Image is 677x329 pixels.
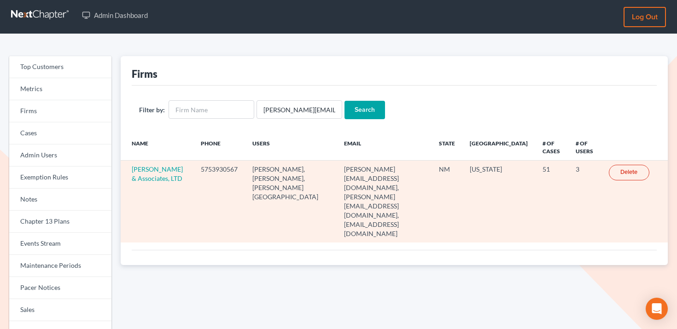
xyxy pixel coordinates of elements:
[9,78,111,100] a: Metrics
[9,122,111,144] a: Cases
[9,255,111,277] a: Maintenance Periods
[535,161,568,242] td: 51
[245,161,336,242] td: [PERSON_NAME], [PERSON_NAME], [PERSON_NAME][GEOGRAPHIC_DATA]
[77,7,152,23] a: Admin Dashboard
[462,134,535,161] th: [GEOGRAPHIC_DATA]
[9,167,111,189] a: Exemption Rules
[9,100,111,122] a: Firms
[568,161,601,242] td: 3
[432,134,462,161] th: State
[624,7,666,27] a: Log out
[9,233,111,255] a: Events Stream
[609,165,649,180] a: Delete
[121,134,194,161] th: Name
[9,211,111,233] a: Chapter 13 Plans
[337,161,432,242] td: [PERSON_NAME][EMAIL_ADDRESS][DOMAIN_NAME], [PERSON_NAME][EMAIL_ADDRESS][DOMAIN_NAME], [EMAIL_ADDR...
[193,134,245,161] th: Phone
[193,161,245,242] td: 5753930567
[337,134,432,161] th: Email
[257,100,342,119] input: Users
[132,67,158,81] div: Firms
[646,298,668,320] div: Open Intercom Messenger
[568,134,601,161] th: # of Users
[462,161,535,242] td: [US_STATE]
[535,134,568,161] th: # of Cases
[245,134,336,161] th: Users
[9,299,111,321] a: Sales
[9,144,111,167] a: Admin Users
[132,165,183,182] a: [PERSON_NAME] & Associates, LTD
[9,56,111,78] a: Top Customers
[9,277,111,299] a: Pacer Notices
[344,101,385,119] input: Search
[432,161,462,242] td: NM
[139,105,165,115] label: Filter by:
[169,100,254,119] input: Firm Name
[9,189,111,211] a: Notes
